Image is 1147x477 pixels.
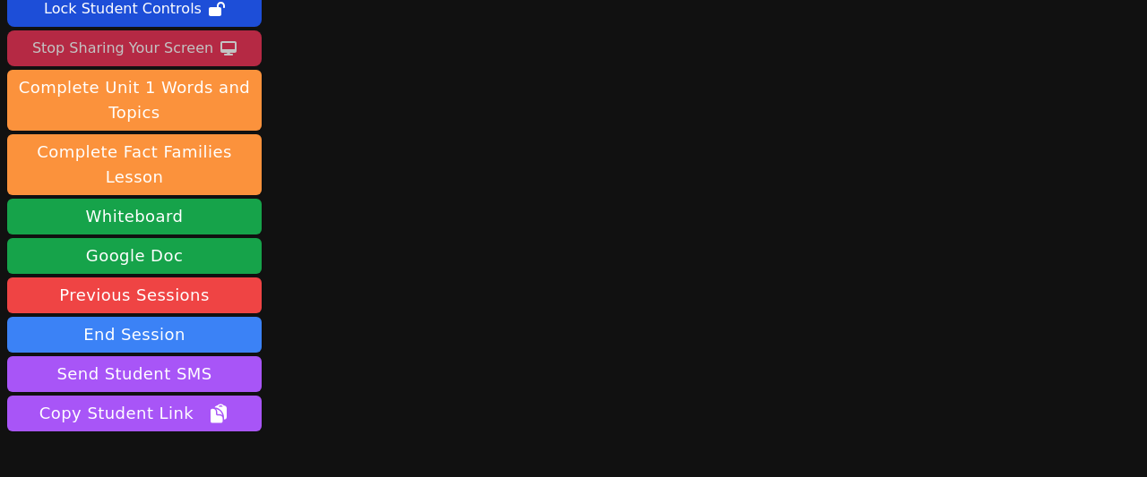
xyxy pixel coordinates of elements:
[39,401,229,426] span: Copy Student Link
[7,396,262,431] button: Copy Student Link
[7,277,262,313] a: Previous Sessions
[7,199,262,234] button: Whiteboard
[7,238,262,274] a: Google Doc
[7,356,262,392] button: Send Student SMS
[7,317,262,353] button: End Session
[32,34,213,63] div: Stop Sharing Your Screen
[7,134,262,195] button: Complete Fact Families Lesson
[7,70,262,131] button: Complete Unit 1 Words and Topics
[7,30,262,66] button: Stop Sharing Your Screen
